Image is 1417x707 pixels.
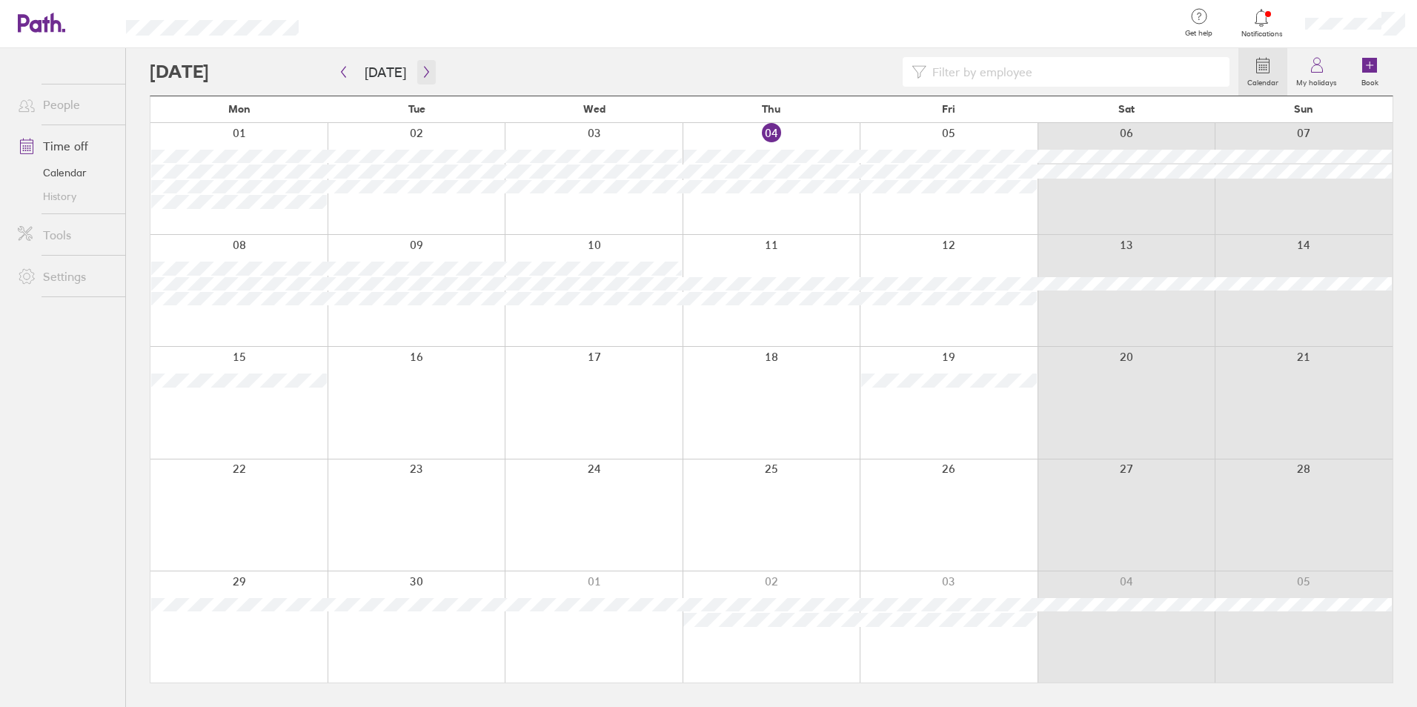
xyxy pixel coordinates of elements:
[762,103,780,115] span: Thu
[1346,48,1393,96] a: Book
[1353,74,1387,87] label: Book
[353,60,418,84] button: [DATE]
[1118,103,1135,115] span: Sat
[1294,103,1313,115] span: Sun
[6,262,125,291] a: Settings
[1238,7,1286,39] a: Notifications
[1238,30,1286,39] span: Notifications
[1238,74,1287,87] label: Calendar
[1175,29,1223,38] span: Get help
[6,90,125,119] a: People
[6,220,125,250] a: Tools
[1287,48,1346,96] a: My holidays
[6,131,125,161] a: Time off
[1238,48,1287,96] a: Calendar
[942,103,955,115] span: Fri
[6,185,125,208] a: History
[6,161,125,185] a: Calendar
[583,103,605,115] span: Wed
[408,103,425,115] span: Tue
[926,58,1221,86] input: Filter by employee
[1287,74,1346,87] label: My holidays
[228,103,250,115] span: Mon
